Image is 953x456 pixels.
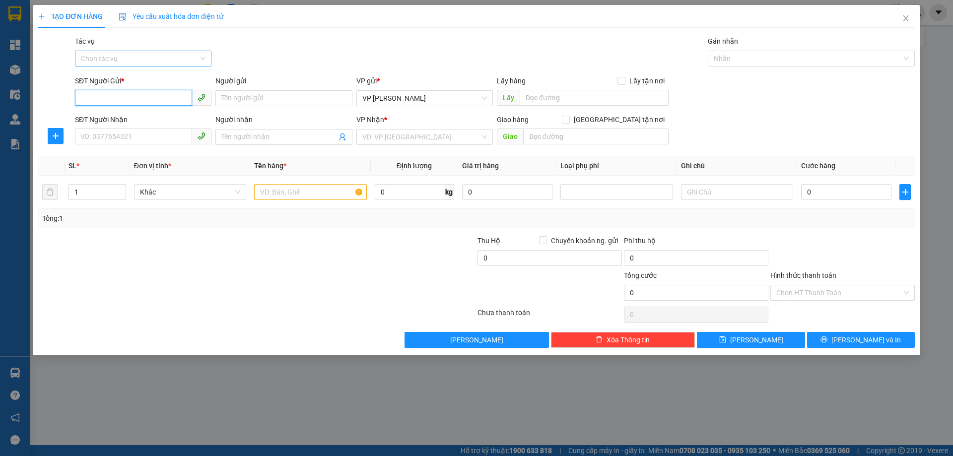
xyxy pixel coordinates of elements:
[254,162,286,170] span: Tên hàng
[556,156,677,176] th: Loại phụ phí
[497,77,526,85] span: Lấy hàng
[215,114,352,125] div: Người nhận
[462,162,499,170] span: Giá trị hàng
[523,129,669,144] input: Dọc đường
[807,332,915,348] button: printer[PERSON_NAME] và In
[551,332,695,348] button: deleteXóa Thông tin
[134,162,171,170] span: Đơn vị tính
[497,129,523,144] span: Giao
[697,332,805,348] button: save[PERSON_NAME]
[38,12,103,20] span: TẠO ĐƠN HÀNG
[42,213,368,224] div: Tổng: 1
[48,132,63,140] span: plus
[405,332,549,348] button: [PERSON_NAME]
[42,184,58,200] button: delete
[708,37,738,45] label: Gán nhãn
[520,90,669,106] input: Dọc đường
[900,188,910,196] span: plus
[902,14,910,22] span: close
[397,162,432,170] span: Định lượng
[477,237,500,245] span: Thu Hộ
[254,184,366,200] input: VD: Bàn, Ghế
[681,184,793,200] input: Ghi Chú
[119,13,127,21] img: icon
[462,184,552,200] input: 0
[450,334,503,345] span: [PERSON_NAME]
[476,307,623,325] div: Chưa thanh toán
[356,75,493,86] div: VP gửi
[719,336,726,344] span: save
[820,336,827,344] span: printer
[730,334,783,345] span: [PERSON_NAME]
[339,133,346,141] span: user-add
[570,114,669,125] span: [GEOGRAPHIC_DATA] tận nơi
[362,91,487,106] span: VP Cương Gián
[444,184,454,200] span: kg
[356,116,384,124] span: VP Nhận
[198,132,205,140] span: phone
[831,334,901,345] span: [PERSON_NAME] và In
[547,235,622,246] span: Chuyển khoản ng. gửi
[215,75,352,86] div: Người gửi
[75,37,95,45] label: Tác vụ
[770,271,836,279] label: Hình thức thanh toán
[624,271,657,279] span: Tổng cước
[801,162,835,170] span: Cước hàng
[198,93,205,101] span: phone
[624,235,768,250] div: Phí thu hộ
[607,334,650,345] span: Xóa Thông tin
[899,184,910,200] button: plus
[497,90,520,106] span: Lấy
[497,116,529,124] span: Giao hàng
[38,13,45,20] span: plus
[677,156,797,176] th: Ghi chú
[140,185,240,199] span: Khác
[625,75,669,86] span: Lấy tận nơi
[596,336,603,344] span: delete
[68,162,76,170] span: SL
[48,128,64,144] button: plus
[75,75,211,86] div: SĐT Người Gửi
[892,5,920,33] button: Close
[119,12,223,20] span: Yêu cầu xuất hóa đơn điện tử
[75,114,211,125] div: SĐT Người Nhận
